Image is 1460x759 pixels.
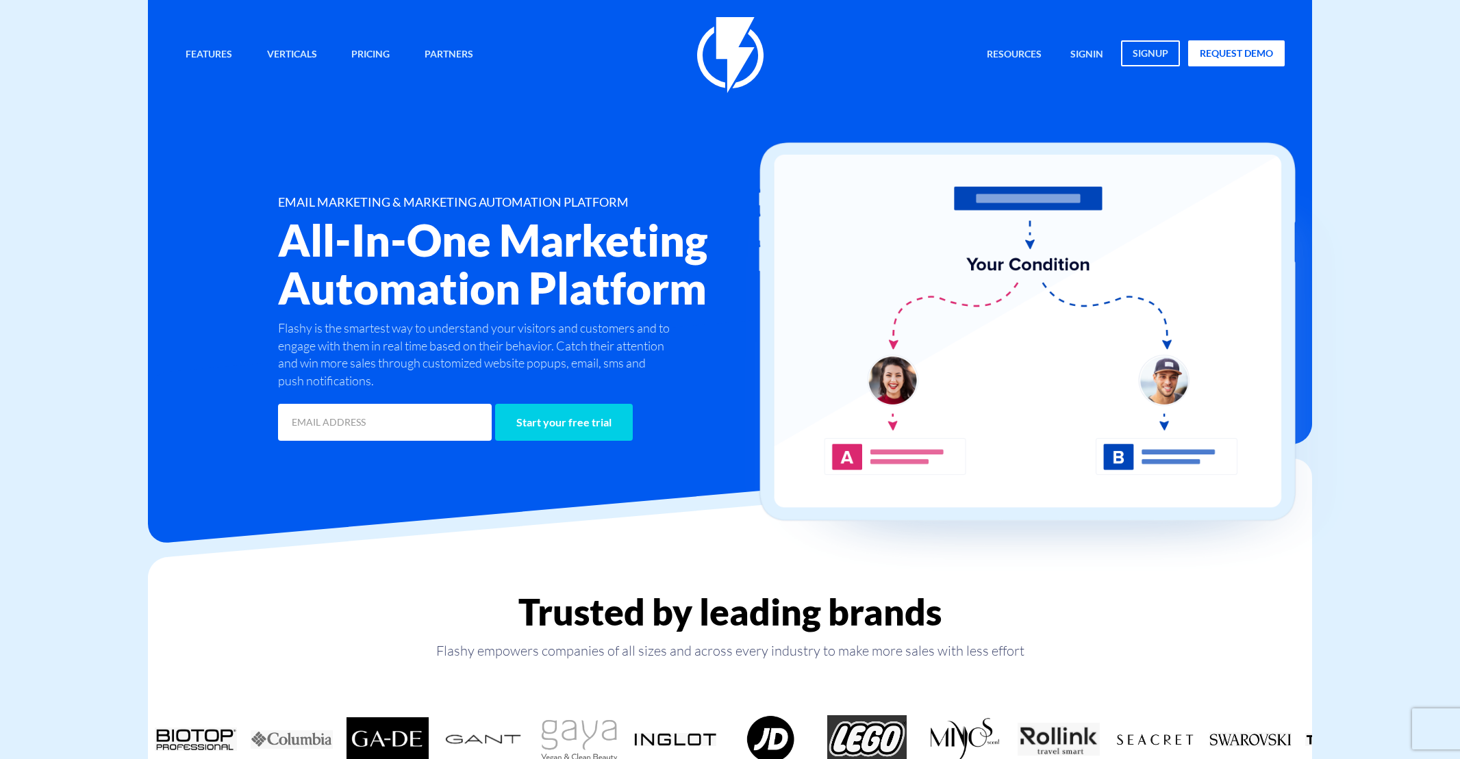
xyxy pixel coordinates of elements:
[148,591,1312,632] h2: Trusted by leading brands
[495,404,633,441] input: Start your free trial
[175,40,242,70] a: Features
[278,404,492,441] input: EMAIL ADDRESS
[341,40,400,70] a: Pricing
[278,320,674,390] p: Flashy is the smartest way to understand your visitors and customers and to engage with them in r...
[1188,40,1285,66] a: request demo
[1121,40,1180,66] a: signup
[977,40,1052,70] a: Resources
[257,40,327,70] a: Verticals
[278,196,812,209] h1: EMAIL MARKETING & MARKETING AUTOMATION PLATFORM
[278,216,812,313] h2: All-In-One Marketing Automation Platform
[1060,40,1113,70] a: signin
[414,40,483,70] a: Partners
[148,641,1312,660] p: Flashy empowers companies of all sizes and across every industry to make more sales with less effort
